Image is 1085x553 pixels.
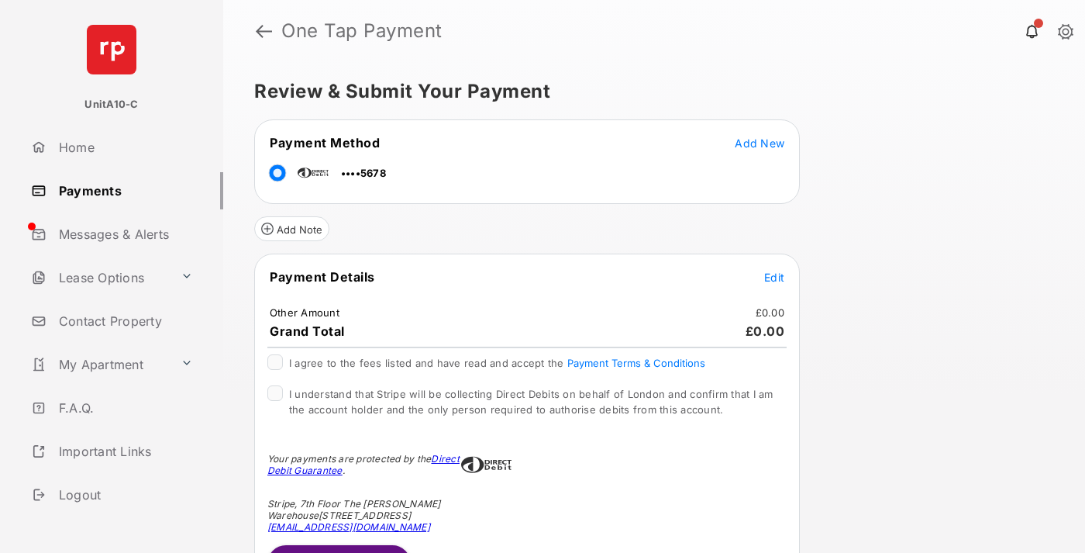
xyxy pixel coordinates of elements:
[25,216,223,253] a: Messages & Alerts
[341,167,386,179] span: ••••5678
[25,302,223,340] a: Contact Property
[755,306,785,320] td: £0.00
[270,269,375,285] span: Payment Details
[254,216,329,241] button: Add Note
[25,172,223,209] a: Payments
[25,433,199,470] a: Important Links
[25,259,174,296] a: Lease Options
[567,357,705,369] button: I agree to the fees listed and have read and accept the
[746,323,785,339] span: £0.00
[267,453,461,476] div: Your payments are protected by the .
[254,82,1042,101] h5: Review & Submit Your Payment
[764,271,784,284] span: Edit
[270,323,345,339] span: Grand Total
[289,357,705,369] span: I agree to the fees listed and have read and accept the
[267,521,430,533] a: [EMAIL_ADDRESS][DOMAIN_NAME]
[281,22,443,40] strong: One Tap Payment
[87,25,136,74] img: svg+xml;base64,PHN2ZyB4bWxucz0iaHR0cDovL3d3dy53My5vcmcvMjAwMC9zdmciIHdpZHRoPSI2NCIgaGVpZ2h0PSI2NC...
[735,135,784,150] button: Add New
[84,97,138,112] p: UnitA10-C
[289,388,773,416] span: I understand that Stripe will be collecting Direct Debits on behalf of London and confirm that I ...
[25,129,223,166] a: Home
[269,306,340,320] td: Other Amount
[270,135,380,150] span: Payment Method
[267,498,461,533] div: Stripe, 7th Floor The [PERSON_NAME] Warehouse [STREET_ADDRESS]
[764,269,784,285] button: Edit
[267,453,460,476] a: Direct Debit Guarantee
[25,476,223,513] a: Logout
[735,137,784,150] span: Add New
[25,346,174,383] a: My Apartment
[25,389,223,427] a: F.A.Q.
